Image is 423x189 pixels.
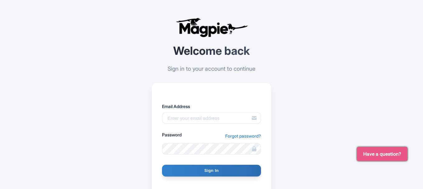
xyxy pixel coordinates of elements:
p: Sign in to your account to continue [152,64,271,73]
a: Forgot password? [225,133,261,139]
input: Sign In [162,165,261,177]
input: Enter your email address [162,112,261,124]
button: Have a question? [357,147,407,161]
label: Email Address [162,103,261,110]
label: Password [162,131,182,138]
img: logo-ab69f6fb50320c5b225c76a69d11143b.png [174,17,249,37]
span: Have a question? [363,150,401,158]
h2: Welcome back [152,45,271,57]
